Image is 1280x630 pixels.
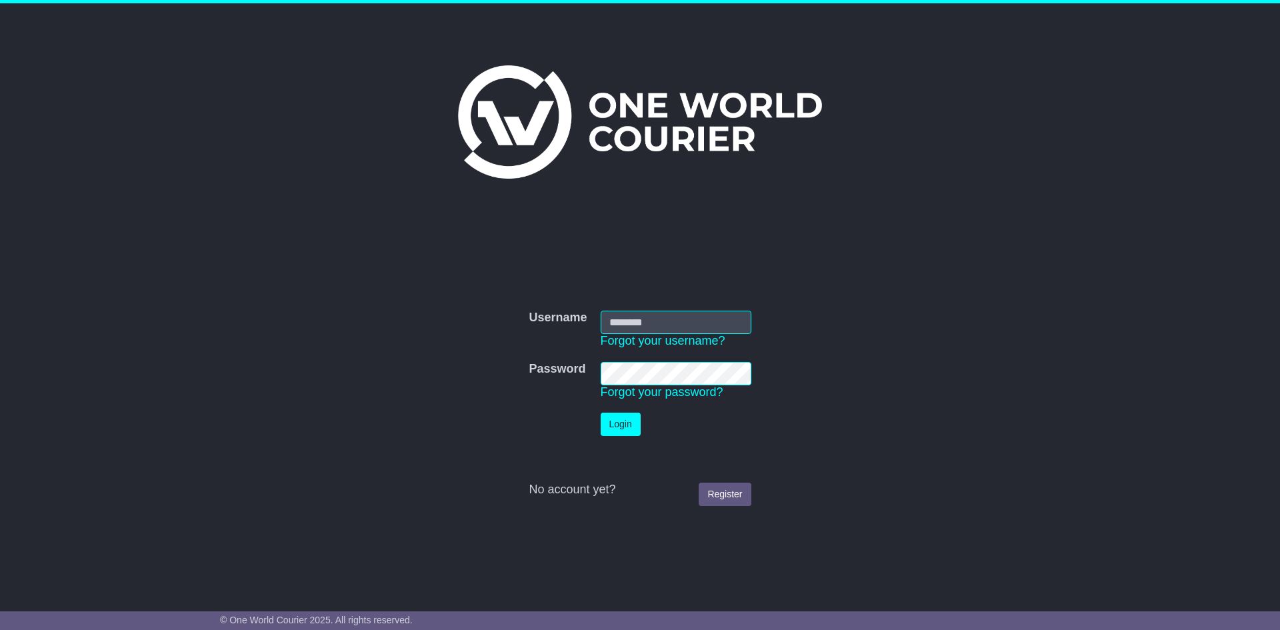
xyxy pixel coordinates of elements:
label: Password [529,362,585,377]
div: No account yet? [529,483,751,497]
a: Register [699,483,751,506]
a: Forgot your password? [601,385,723,399]
a: Forgot your username? [601,334,725,347]
span: © One World Courier 2025. All rights reserved. [220,615,413,625]
button: Login [601,413,641,436]
label: Username [529,311,587,325]
img: One World [458,65,822,179]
